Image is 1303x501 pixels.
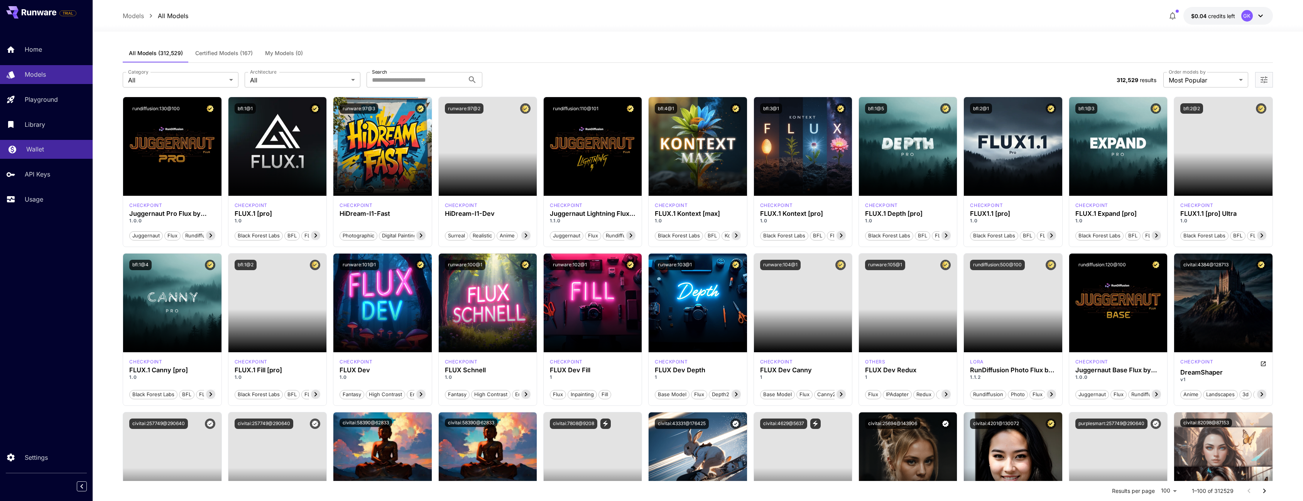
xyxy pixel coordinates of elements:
button: Certified Model – Vetted for best performance and includes a commercial license. [1046,103,1056,114]
button: $0.043GK [1183,7,1273,25]
span: flux [1111,391,1126,398]
button: Black Forest Labs [865,230,913,240]
button: Flux [550,389,566,399]
span: TRIAL [60,10,76,16]
div: Juggernaut Lightning Flux by RunDiffusion [550,210,635,217]
div: HiDream-I1-Fast [340,210,425,217]
span: Realistic [470,232,495,240]
span: FLUX.1 [pro] [302,232,337,240]
button: FLUX1.1 [pro] Ultra [1247,230,1298,240]
button: civitai:4629@5637 [760,419,807,429]
div: FLUX.1 D [760,358,793,365]
span: rundiffusion [1129,391,1164,398]
button: photo [1008,389,1028,399]
button: Flux Kontext [827,230,863,240]
span: BFL [915,232,930,240]
button: bfl:4@1 [655,103,677,114]
span: 312,529 [1117,77,1138,83]
button: BFL [284,389,300,399]
div: GK [1241,10,1253,22]
p: checkpoint [129,202,162,209]
p: 1.0 [970,217,1056,224]
span: Fantasy [340,391,364,398]
button: View trigger words [810,419,821,429]
button: Certified Model – Vetted for best performance and includes a commercial license. [205,260,215,270]
a: Models [123,11,144,20]
button: Certified Model – Vetted for best performance and includes a commercial license. [1256,260,1266,270]
p: checkpoint [1075,202,1108,209]
span: Environment [407,391,443,398]
button: rundiffusion [970,389,1006,399]
span: photo [1008,391,1028,398]
span: canny2img [815,391,847,398]
div: FLUX.1 D [550,358,583,365]
button: Flux [691,389,707,399]
button: photorealistic [1253,389,1291,399]
button: rundiffusion [1128,389,1164,399]
span: High Contrast [366,391,405,398]
p: checkpoint [445,358,478,365]
nav: breadcrumb [123,11,188,20]
button: civitai:82098@87153 [1180,419,1232,427]
button: civitai:58390@62833 [445,419,497,427]
span: All [128,76,226,85]
button: Certified Model – Vetted for best performance and includes a commercial license. [730,103,741,114]
button: Fill [598,389,611,399]
button: purplesmart:257749@290640 [1075,419,1148,429]
span: Kontext [722,232,745,240]
span: All [250,76,348,85]
button: View trigger words [600,419,611,429]
button: rundiffusion [182,230,218,240]
span: Black Forest Labs [761,232,808,240]
span: My Models (0) [265,50,303,57]
span: Black Forest Labs [865,232,913,240]
button: Verified working [205,419,215,429]
h3: FLUX.1 Kontext [pro] [760,210,846,217]
button: runware:101@1 [340,260,379,270]
button: civitai:257749@290640 [235,419,293,429]
div: FLUX.1 D [129,202,162,209]
button: civitai:4384@128713 [1180,260,1232,270]
p: Usage [25,195,43,204]
label: Architecture [250,69,276,75]
div: HiDream Fast [340,202,372,209]
button: Black Forest Labs [1180,230,1229,240]
div: FLUX.1 S [445,358,478,365]
p: checkpoint [970,202,1003,209]
label: Category [128,69,149,75]
button: FLUX.1 Depth [pro] [932,230,984,240]
p: 1.0.0 [129,217,215,224]
button: civitai:58390@62833 [340,419,392,427]
button: bfl:2@1 [970,103,992,114]
button: runware:103@1 [655,260,695,270]
button: Verified working [310,419,320,429]
span: flux [165,232,180,240]
button: bfl:1@4 [129,260,152,270]
button: Certified Model – Vetted for best performance and includes a commercial license. [1046,260,1056,270]
span: credits left [1208,13,1235,19]
div: FLUX.1 Kontext [max] [655,210,740,217]
button: Black Forest Labs [1075,230,1124,240]
button: juggernaut [1075,389,1109,399]
span: BFL [1230,232,1245,240]
button: rundiffusion [603,230,639,240]
button: flux [1029,389,1046,399]
span: FLUX.1 Canny [pro] [196,391,248,398]
button: Redux [913,389,935,399]
div: 100 [1158,485,1180,496]
span: Most Popular [1169,76,1236,85]
span: juggernaut [130,232,162,240]
span: IPAdapter [883,391,911,398]
button: Realistic [470,230,495,240]
span: Black Forest Labs [1076,232,1123,240]
h3: HiDream-I1-Dev [445,210,531,217]
button: flux [585,230,601,240]
button: Certified Model – Vetted for best performance and includes a commercial license. [1256,103,1266,114]
h3: FLUX.1 Depth [pro] [865,210,951,217]
button: BFL [1125,230,1141,240]
button: Certified Model – Vetted for best performance and includes a commercial license. [520,103,531,114]
span: Black Forest Labs [970,232,1018,240]
button: BFL [1020,230,1035,240]
p: Home [25,45,42,54]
